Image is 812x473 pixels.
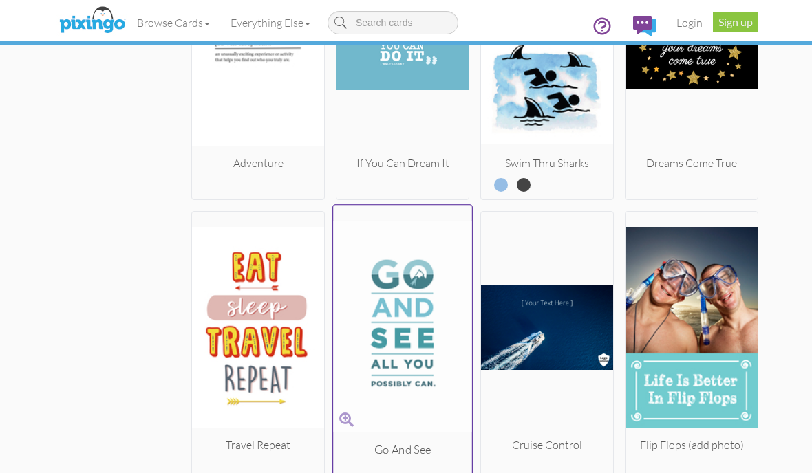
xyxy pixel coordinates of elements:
div: If You Can Dream It [336,155,469,171]
div: Swim Thru Sharks [481,155,613,171]
img: pixingo logo [56,3,129,38]
div: Adventure [192,155,324,171]
img: 20250731-182323-aeee8b2f2cdb-250.png [481,217,613,437]
img: 20220513-163827-f69c34fb2ae4-250.jpg [192,217,324,437]
div: Cruise Control [481,437,613,453]
div: Dreams Come True [626,155,758,171]
div: Go And See [333,442,472,459]
img: 20240404-184606-7795a3ebfdc0-250.jpg [333,211,472,442]
a: Browse Cards [127,5,220,40]
a: Login [666,5,713,40]
a: Sign up [713,12,758,32]
img: comments.svg [633,16,656,36]
img: 20181005-054504-e5f2e953-250.jpg [626,217,758,437]
div: Travel Repeat [192,437,324,453]
input: Search cards [328,11,458,34]
div: Flip Flops (add photo) [626,437,758,453]
a: Everything Else [220,5,321,40]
